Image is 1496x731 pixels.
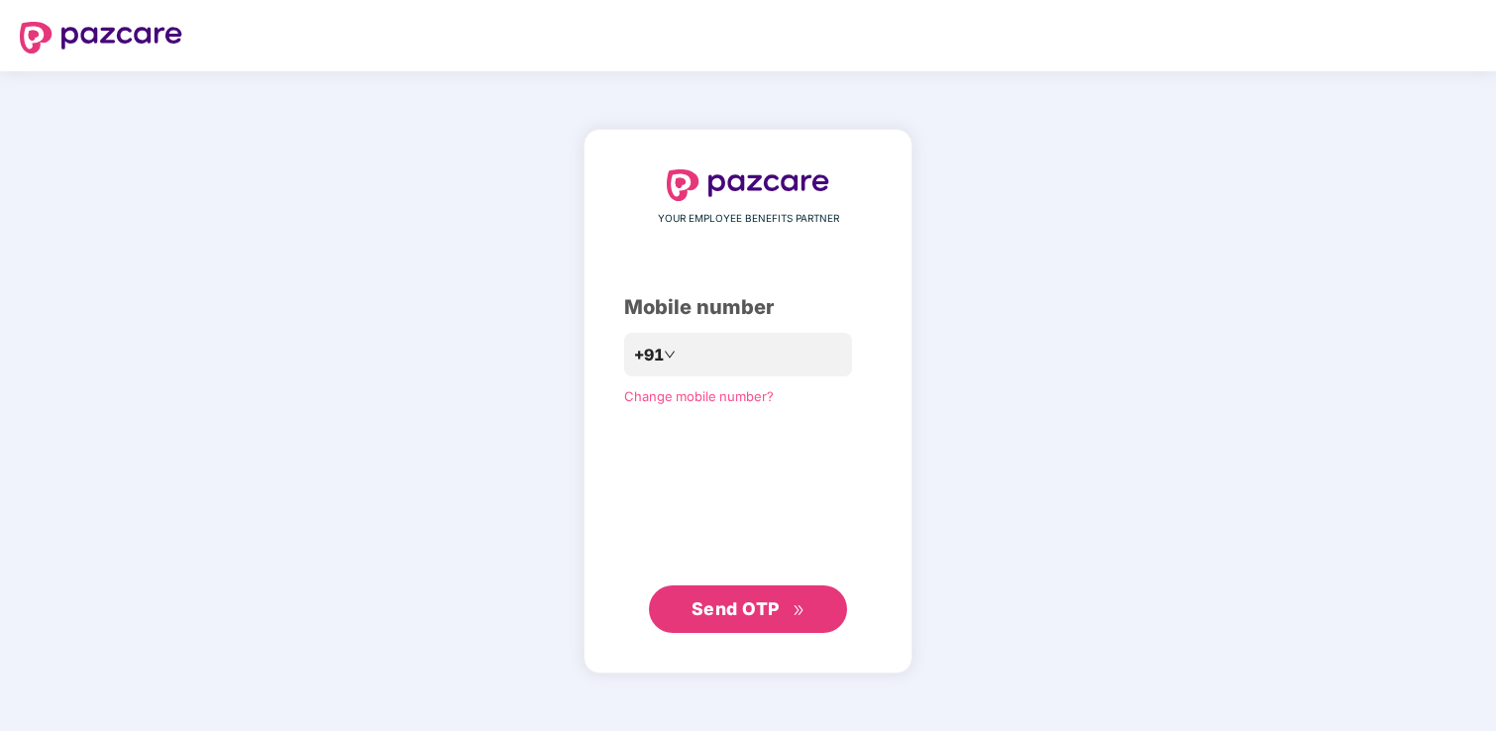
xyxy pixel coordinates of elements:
[20,22,182,53] img: logo
[658,211,839,227] span: YOUR EMPLOYEE BENEFITS PARTNER
[692,598,780,619] span: Send OTP
[634,343,664,367] span: +91
[793,604,805,617] span: double-right
[624,388,774,404] a: Change mobile number?
[649,585,847,633] button: Send OTPdouble-right
[667,169,829,201] img: logo
[664,349,676,361] span: down
[624,292,872,323] div: Mobile number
